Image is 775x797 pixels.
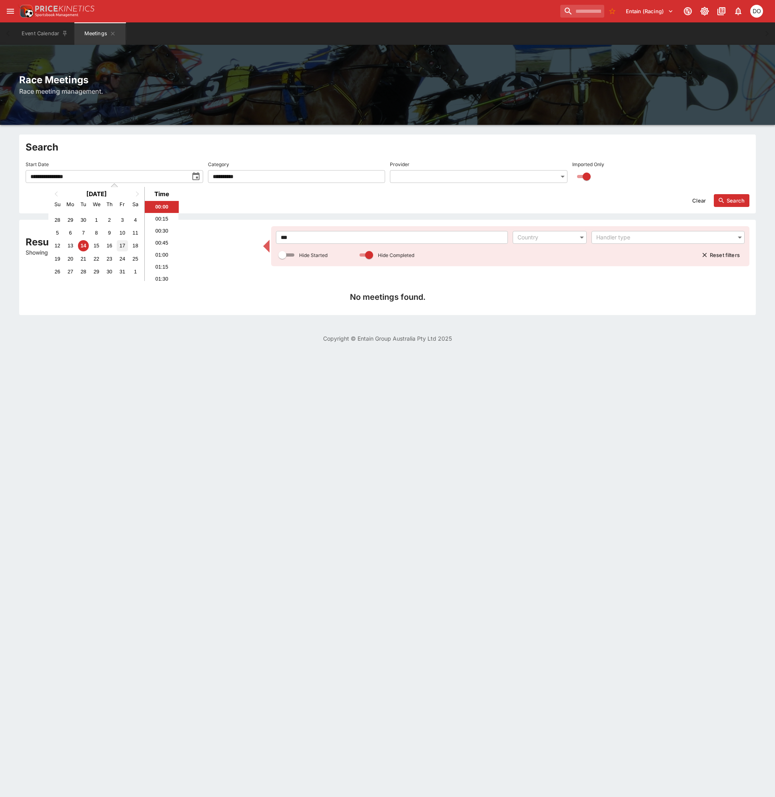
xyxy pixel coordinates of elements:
div: Choose Saturday, October 25th, 2025 [130,253,141,264]
div: Sunday [52,199,63,210]
div: Choose Tuesday, October 14th, 2025 [78,240,89,251]
h2: Race Meetings [19,74,756,86]
div: Daniel Olerenshaw [750,5,763,18]
img: PriceKinetics Logo [18,3,34,19]
button: open drawer [3,4,18,18]
div: Time [147,190,176,198]
p: Hide Started [299,252,328,259]
li: 00:30 [145,225,179,237]
div: Choose Monday, September 29th, 2025 [65,215,76,225]
button: toggle date time picker [189,169,203,184]
div: Choose Saturday, October 18th, 2025 [130,240,141,251]
div: Tuesday [78,199,89,210]
div: Choose Friday, October 17th, 2025 [117,240,128,251]
div: Choose Saturday, November 1st, 2025 [130,266,141,277]
p: Provider [390,161,409,168]
div: Choose Wednesday, October 8th, 2025 [91,227,102,238]
div: Country [517,233,574,241]
div: Choose Friday, October 24th, 2025 [117,253,128,264]
button: Meetings [74,22,126,45]
li: 01:15 [145,261,179,273]
div: Friday [117,199,128,210]
div: Choose Monday, October 27th, 2025 [65,266,76,277]
p: Showing 0 of 82 results [26,248,258,257]
div: Choose Thursday, October 9th, 2025 [104,227,115,238]
li: 00:00 [145,201,179,213]
button: Connected to PK [681,4,695,18]
div: Choose Wednesday, October 1st, 2025 [91,215,102,225]
div: Choose Tuesday, October 28th, 2025 [78,266,89,277]
button: Search [714,194,749,207]
div: Saturday [130,199,141,210]
div: Handler type [596,233,732,241]
p: Category [208,161,229,168]
h2: [DATE] [48,190,144,198]
div: Choose Wednesday, October 22nd, 2025 [91,253,102,264]
h4: No meetings found. [32,292,743,302]
button: Next Month [132,188,144,201]
input: search [560,5,604,18]
div: Choose Thursday, October 16th, 2025 [104,240,115,251]
button: No Bookmarks [606,5,619,18]
p: Hide Completed [378,252,414,259]
li: 00:45 [145,237,179,249]
img: PriceKinetics [35,6,94,12]
li: 00:15 [145,213,179,225]
div: Choose Sunday, October 12th, 2025 [52,240,63,251]
div: Choose Monday, October 13th, 2025 [65,240,76,251]
div: Choose Friday, October 10th, 2025 [117,227,128,238]
h2: Search [26,141,749,153]
li: 01:00 [145,249,179,261]
div: Choose Wednesday, October 29th, 2025 [91,266,102,277]
div: Choose Monday, October 6th, 2025 [65,227,76,238]
div: Monday [65,199,76,210]
p: Imported Only [572,161,604,168]
button: Documentation [714,4,729,18]
ul: Time [145,201,179,281]
div: Choose Wednesday, October 15th, 2025 [91,240,102,251]
img: Sportsbook Management [35,13,78,17]
div: Choose Thursday, October 30th, 2025 [104,266,115,277]
div: Choose Tuesday, October 7th, 2025 [78,227,89,238]
div: Choose Sunday, September 28th, 2025 [52,215,63,225]
div: Choose Friday, October 31st, 2025 [117,266,128,277]
div: Choose Thursday, October 2nd, 2025 [104,215,115,225]
div: Choose Saturday, October 4th, 2025 [130,215,141,225]
button: Previous Month [49,188,62,201]
div: Choose Sunday, October 5th, 2025 [52,227,63,238]
div: Month October, 2025 [51,213,142,278]
div: Choose Sunday, October 19th, 2025 [52,253,63,264]
li: 01:30 [145,273,179,285]
p: Start Date [26,161,49,168]
h6: Race meeting management. [19,86,756,96]
div: Choose Saturday, October 11th, 2025 [130,227,141,238]
button: Event Calendar [17,22,73,45]
button: Clear [687,194,711,207]
div: Choose Monday, October 20th, 2025 [65,253,76,264]
button: Reset filters [697,249,745,261]
button: Toggle light/dark mode [697,4,712,18]
div: Choose Date and Time [48,187,178,281]
div: Thursday [104,199,115,210]
div: Wednesday [91,199,102,210]
h2: Results [26,236,258,248]
div: Choose Sunday, October 26th, 2025 [52,266,63,277]
button: Notifications [731,4,745,18]
button: Daniel Olerenshaw [748,2,765,20]
button: Select Tenant [621,5,678,18]
div: Choose Thursday, October 23rd, 2025 [104,253,115,264]
div: Choose Friday, October 3rd, 2025 [117,215,128,225]
div: Choose Tuesday, September 30th, 2025 [78,215,89,225]
div: Choose Tuesday, October 21st, 2025 [78,253,89,264]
